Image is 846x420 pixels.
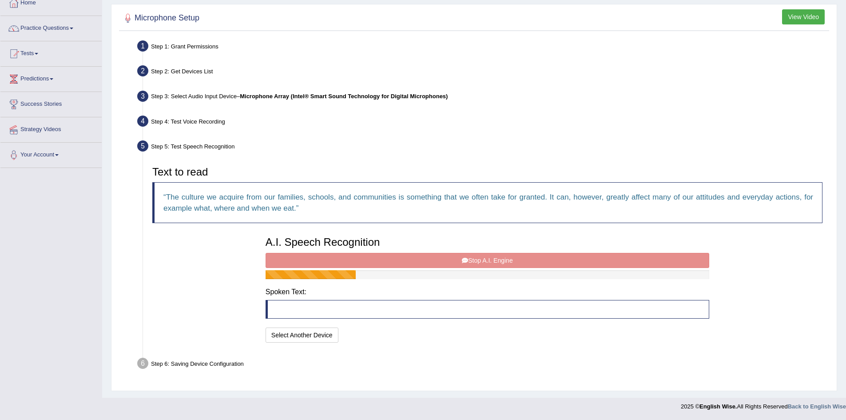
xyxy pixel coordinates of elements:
[133,88,833,108] div: Step 3: Select Audio Input Device
[133,355,833,375] div: Step 6: Saving Device Configuration
[152,166,822,178] h3: Text to read
[163,193,813,212] q: The culture we acquire from our families, schools, and communities is something that we often tak...
[0,117,102,140] a: Strategy Videos
[782,9,825,24] button: View Video
[121,12,199,25] h2: Microphone Setup
[133,38,833,57] div: Step 1: Grant Permissions
[266,236,709,248] h3: A.I. Speech Recognition
[266,328,338,343] button: Select Another Device
[0,67,102,89] a: Predictions
[266,288,709,296] h4: Spoken Text:
[0,16,102,38] a: Practice Questions
[788,403,846,410] a: Back to English Wise
[0,143,102,165] a: Your Account
[133,113,833,132] div: Step 4: Test Voice Recording
[0,41,102,64] a: Tests
[699,403,737,410] strong: English Wise.
[133,63,833,82] div: Step 2: Get Devices List
[133,138,833,157] div: Step 5: Test Speech Recognition
[681,398,846,411] div: 2025 © All Rights Reserved
[240,93,448,100] b: Microphone Array (Intel® Smart Sound Technology for Digital Microphones)
[0,92,102,114] a: Success Stories
[237,93,448,100] span: –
